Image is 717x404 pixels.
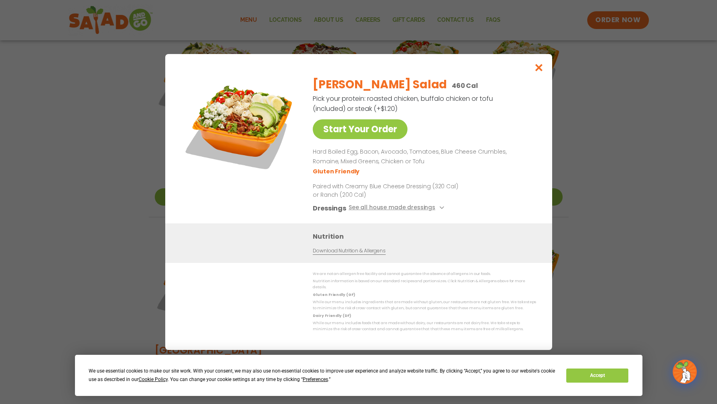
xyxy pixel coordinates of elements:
[313,278,536,291] p: Nutrition information is based on our standard recipes and portion sizes. Click Nutrition & Aller...
[313,94,494,114] p: Pick your protein: roasted chicken, buffalo chicken or tofu (included) or steak (+$1.20)
[313,76,447,93] h2: [PERSON_NAME] Salad
[313,271,536,277] p: We are not an allergen free facility and cannot guarantee the absence of allergens in our foods.
[452,81,478,91] p: 460 Cal
[673,360,696,383] img: wpChatIcon
[313,167,361,176] li: Gluten Friendly
[89,367,557,384] div: We use essential cookies to make our site work. With your consent, we may also use non-essential ...
[75,355,642,396] div: Cookie Consent Prompt
[313,320,536,333] p: While our menu includes foods that are made without dairy, our restaurants are not dairy free. We...
[183,70,296,183] img: Featured product photo for Cobb Salad
[526,54,552,81] button: Close modal
[313,119,407,139] a: Start Your Order
[313,182,462,199] p: Paired with Creamy Blue Cheese Dressing (320 Cal) or Ranch (200 Cal)
[313,247,385,255] a: Download Nutrition & Allergens
[313,203,346,213] h3: Dressings
[313,292,355,297] strong: Gluten Friendly (GF)
[313,147,533,167] p: Hard Boiled Egg, Bacon, Avocado, Tomatoes, Blue Cheese Crumbles, Romaine, Mixed Greens, Chicken o...
[313,231,540,242] h3: Nutrition
[303,377,328,382] span: Preferences
[348,203,446,213] button: See all house made dressings
[566,369,628,383] button: Accept
[139,377,168,382] span: Cookie Policy
[313,313,351,318] strong: Dairy Friendly (DF)
[313,299,536,312] p: While our menu includes ingredients that are made without gluten, our restaurants are not gluten ...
